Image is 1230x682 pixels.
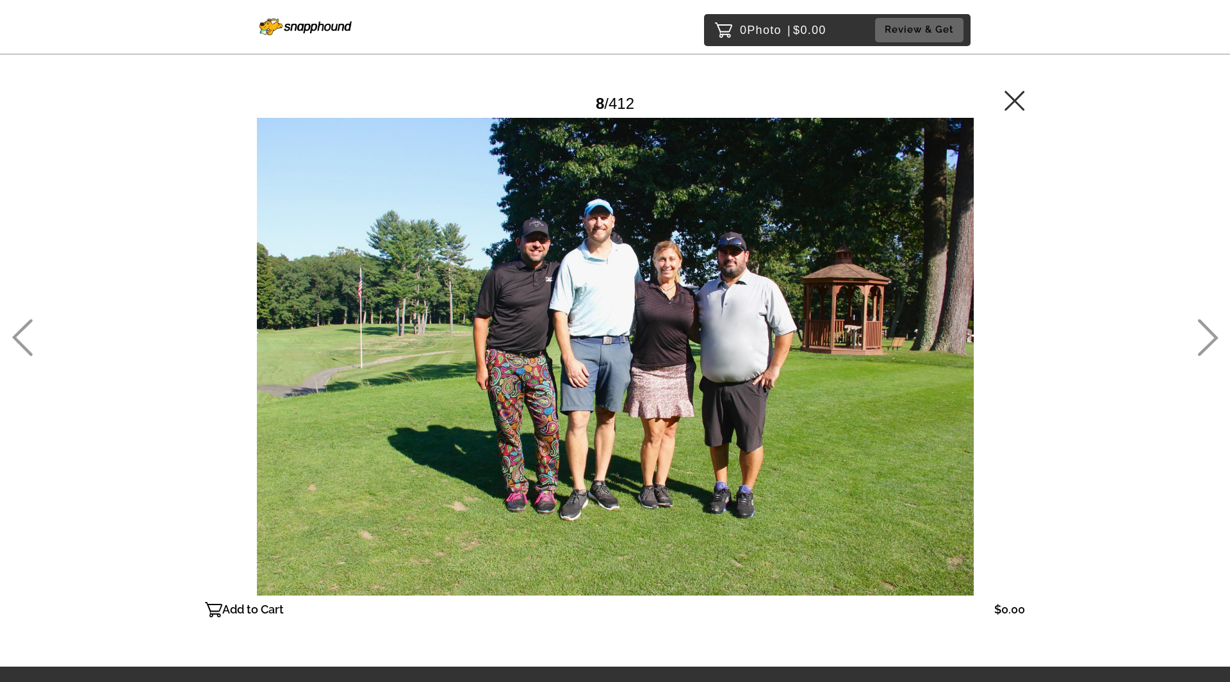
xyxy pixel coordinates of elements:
p: Add to Cart [222,599,284,620]
div: / [596,90,634,117]
img: Snapphound Logo [259,19,352,35]
span: | [787,24,791,37]
a: Review & Get [875,18,967,42]
p: 0 $0.00 [740,20,826,40]
span: 412 [609,95,634,112]
span: Photo [747,20,782,40]
span: 8 [596,95,604,112]
p: $0.00 [994,599,1025,620]
button: Review & Get [875,18,963,42]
